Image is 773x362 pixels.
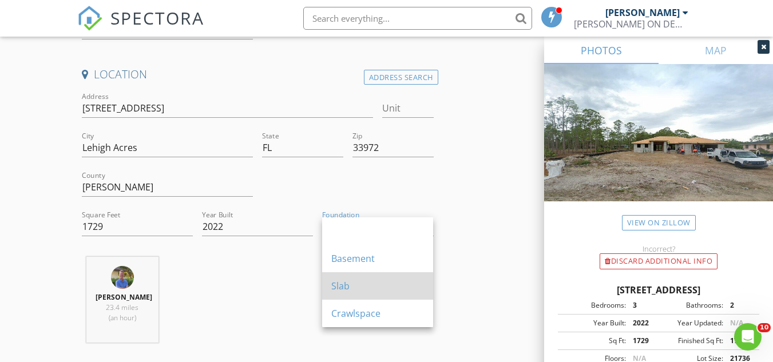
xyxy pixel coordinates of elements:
[109,313,136,323] span: (an hour)
[659,336,723,346] div: Finished Sq Ft:
[331,307,424,320] div: Crawlspace
[544,64,773,229] img: streetview
[605,7,680,18] div: [PERSON_NAME]
[544,37,659,64] a: PHOTOS
[110,6,204,30] span: SPECTORA
[420,220,434,233] i: arrow_drop_down
[574,18,688,30] div: DEMARS ON DEMAND HOME INSPECTIONS, LLC
[364,70,438,85] div: Address Search
[111,266,134,289] img: img_7126.jpg
[659,318,723,328] div: Year Updated:
[561,336,626,346] div: Sq Ft:
[77,15,204,39] a: SPECTORA
[600,253,717,269] div: Discard Additional info
[734,323,762,351] iframe: Intercom live chat
[558,283,759,297] div: [STREET_ADDRESS]
[730,318,743,328] span: N/A
[758,323,771,332] span: 10
[544,244,773,253] div: Incorrect?
[626,300,659,311] div: 3
[96,292,152,302] strong: [PERSON_NAME]
[626,318,659,328] div: 2022
[723,300,756,311] div: 2
[622,215,696,230] a: View on Zillow
[331,279,424,293] div: Slab
[77,6,102,31] img: The Best Home Inspection Software - Spectora
[561,300,626,311] div: Bedrooms:
[106,303,138,312] span: 23.4 miles
[723,336,756,346] div: 1729
[303,7,532,30] input: Search everything...
[82,67,433,82] h4: Location
[626,336,659,346] div: 1729
[659,37,773,64] a: MAP
[561,318,626,328] div: Year Built:
[331,252,424,265] div: Basement
[659,300,723,311] div: Bathrooms:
